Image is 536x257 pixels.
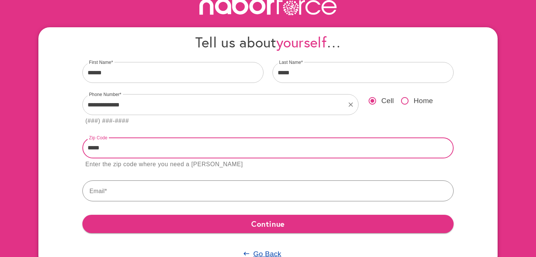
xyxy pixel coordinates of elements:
div: (###) ###-#### [85,116,129,126]
h4: Tell us about … [82,33,454,51]
span: Continue [88,217,448,230]
span: Home [414,96,433,106]
div: Enter the zip code where you need a [PERSON_NAME] [85,160,243,170]
span: yourself [276,32,327,52]
span: Cell [381,96,394,106]
button: Continue [82,215,454,233]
